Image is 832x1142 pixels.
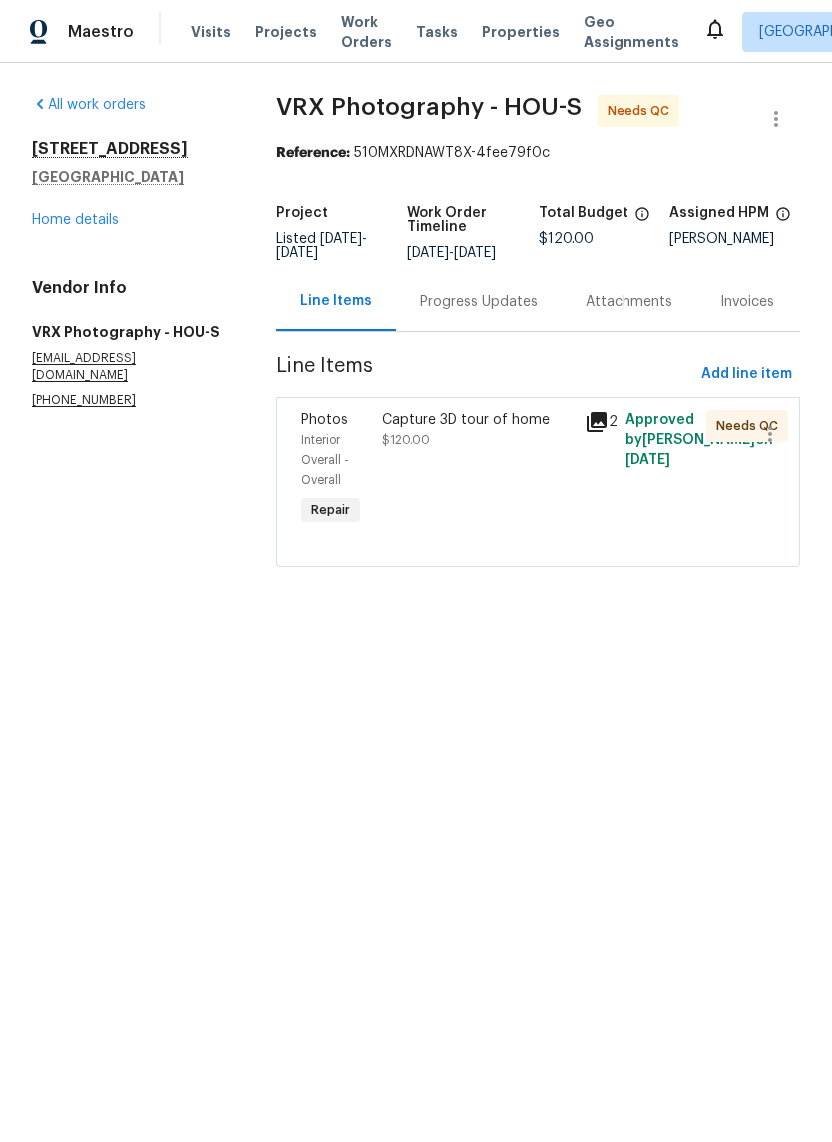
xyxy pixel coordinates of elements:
div: Attachments [586,292,672,312]
a: Home details [32,213,119,227]
span: Visits [191,22,231,42]
div: Line Items [300,291,372,311]
span: Projects [255,22,317,42]
h5: Assigned HPM [669,206,769,220]
span: Work Orders [341,12,392,52]
span: - [407,246,496,260]
span: [DATE] [276,246,318,260]
span: Maestro [68,22,134,42]
span: [DATE] [625,453,670,467]
span: Approved by [PERSON_NAME] on [625,413,773,467]
h5: VRX Photography - HOU-S [32,322,228,342]
h5: Project [276,206,328,220]
b: Reference: [276,146,350,160]
div: [PERSON_NAME] [669,232,800,246]
div: Progress Updates [420,292,538,312]
span: The total cost of line items that have been proposed by Opendoor. This sum includes line items th... [634,206,650,232]
span: $120.00 [539,232,594,246]
h4: Vendor Info [32,278,228,298]
span: $120.00 [382,434,430,446]
span: Line Items [276,356,693,393]
button: Add line item [693,356,800,393]
div: Invoices [720,292,774,312]
div: 510MXRDNAWT8X-4fee79f0c [276,143,800,163]
a: All work orders [32,98,146,112]
span: Needs QC [608,101,677,121]
span: VRX Photography - HOU-S [276,95,582,119]
div: 2 [585,410,614,434]
h5: Total Budget [539,206,628,220]
span: Listed [276,232,367,260]
span: [DATE] [407,246,449,260]
h5: Work Order Timeline [407,206,538,234]
div: Capture 3D tour of home [382,410,573,430]
span: Photos [301,413,348,427]
span: [DATE] [454,246,496,260]
span: Repair [303,500,358,520]
span: The hpm assigned to this work order. [775,206,791,232]
span: Properties [482,22,560,42]
span: Interior Overall - Overall [301,434,349,486]
span: Needs QC [716,416,786,436]
span: Geo Assignments [584,12,679,52]
span: [DATE] [320,232,362,246]
span: Tasks [416,25,458,39]
span: - [276,232,367,260]
span: Add line item [701,362,792,387]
